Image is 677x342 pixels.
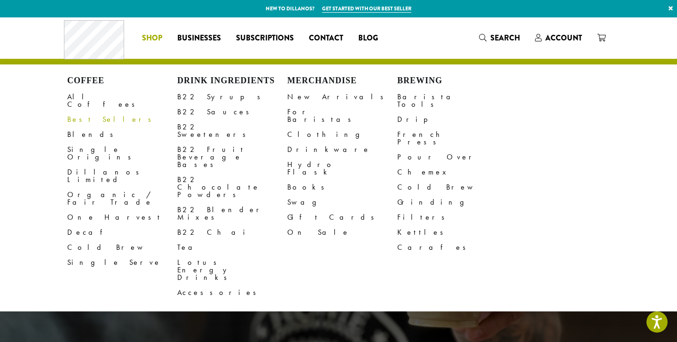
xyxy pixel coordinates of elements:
[397,165,507,180] a: Chemex
[287,157,397,180] a: Hydro Flask
[397,112,507,127] a: Drip
[287,104,397,127] a: For Baristas
[177,76,287,86] h4: Drink Ingredients
[287,210,397,225] a: Gift Cards
[236,32,294,44] span: Subscriptions
[177,142,287,172] a: B22 Fruit Beverage Bases
[67,127,177,142] a: Blends
[67,76,177,86] h4: Coffee
[397,240,507,255] a: Carafes
[287,195,397,210] a: Swag
[397,76,507,86] h4: Brewing
[287,127,397,142] a: Clothing
[67,240,177,255] a: Cold Brew
[397,210,507,225] a: Filters
[287,180,397,195] a: Books
[177,104,287,119] a: B22 Sauces
[67,142,177,165] a: Single Origins
[397,180,507,195] a: Cold Brew
[309,32,343,44] span: Contact
[397,89,507,112] a: Barista Tools
[177,119,287,142] a: B22 Sweeteners
[397,150,507,165] a: Pour Over
[358,32,378,44] span: Blog
[67,225,177,240] a: Decaf
[287,225,397,240] a: On Sale
[142,32,162,44] span: Shop
[287,89,397,104] a: New Arrivals
[177,240,287,255] a: Tea
[177,89,287,104] a: B22 Syrups
[322,5,411,13] a: Get started with our best seller
[397,225,507,240] a: Kettles
[177,32,221,44] span: Businesses
[397,127,507,150] a: French Press
[67,165,177,187] a: Dillanos Limited
[177,172,287,202] a: B22 Chocolate Powders
[177,202,287,225] a: B22 Blender Mixes
[134,31,170,46] a: Shop
[177,255,287,285] a: Lotus Energy Drinks
[397,195,507,210] a: Grinding
[490,32,520,43] span: Search
[287,142,397,157] a: Drinkware
[67,210,177,225] a: One Harvest
[67,89,177,112] a: All Coffees
[545,32,582,43] span: Account
[67,112,177,127] a: Best Sellers
[287,76,397,86] h4: Merchandise
[177,285,287,300] a: Accessories
[67,187,177,210] a: Organic / Fair Trade
[177,225,287,240] a: B22 Chai
[67,255,177,270] a: Single Serve
[472,30,527,46] a: Search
